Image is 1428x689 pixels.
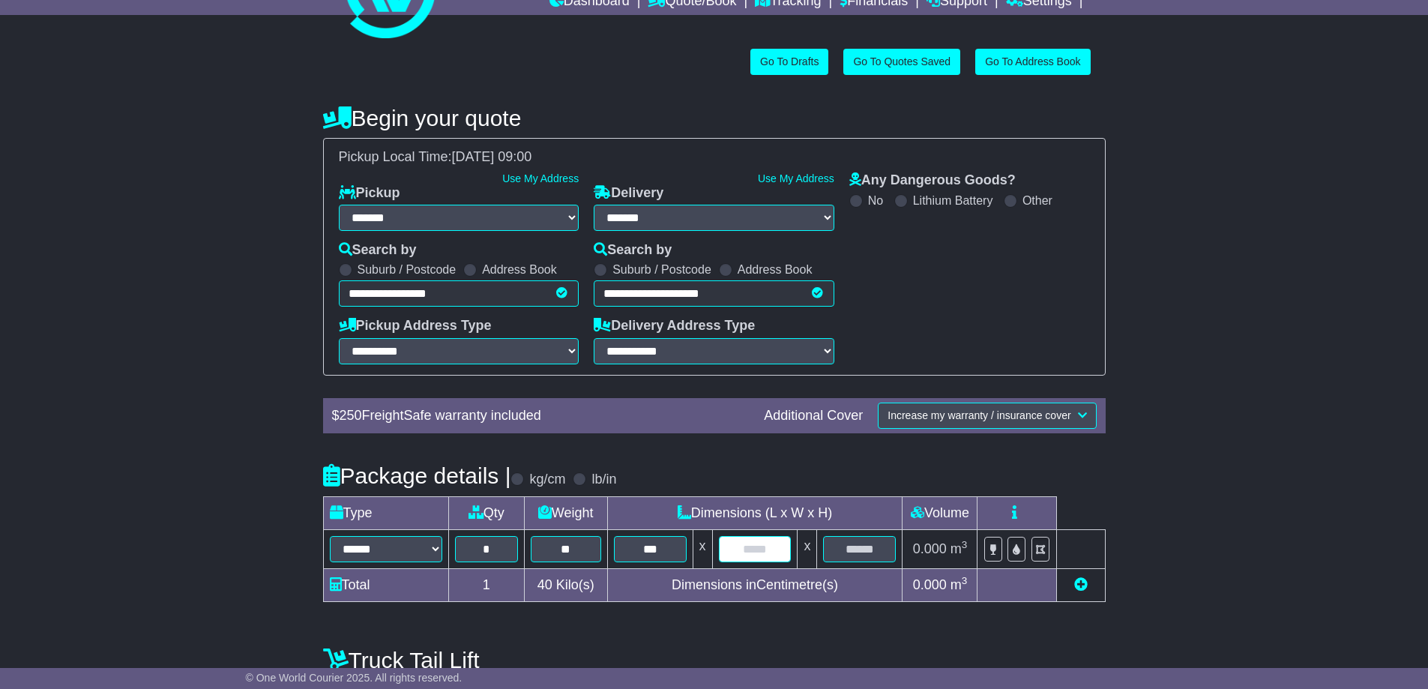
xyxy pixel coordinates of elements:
[1074,577,1088,592] a: Add new item
[482,262,557,277] label: Address Book
[339,185,400,202] label: Pickup
[607,496,903,529] td: Dimensions (L x W x H)
[339,242,417,259] label: Search by
[798,529,817,568] td: x
[323,106,1106,130] h4: Begin your quote
[962,575,968,586] sup: 3
[594,318,755,334] label: Delivery Address Type
[339,318,492,334] label: Pickup Address Type
[448,568,524,601] td: 1
[529,472,565,488] label: kg/cm
[903,496,977,529] td: Volume
[868,193,883,208] label: No
[452,149,532,164] span: [DATE] 09:00
[331,149,1097,166] div: Pickup Local Time:
[323,496,448,529] td: Type
[951,577,968,592] span: m
[962,539,968,550] sup: 3
[975,49,1090,75] a: Go To Address Book
[1022,193,1052,208] label: Other
[325,408,757,424] div: $ FreightSafe warranty included
[323,648,1106,673] h4: Truck Tail Lift
[951,541,968,556] span: m
[612,262,711,277] label: Suburb / Postcode
[738,262,813,277] label: Address Book
[502,172,579,184] a: Use My Address
[594,185,663,202] label: Delivery
[849,172,1016,189] label: Any Dangerous Goods?
[758,172,834,184] a: Use My Address
[246,672,463,684] span: © One World Courier 2025. All rights reserved.
[524,496,607,529] td: Weight
[358,262,457,277] label: Suburb / Postcode
[913,541,947,556] span: 0.000
[591,472,616,488] label: lb/in
[594,242,672,259] label: Search by
[913,193,993,208] label: Lithium Battery
[750,49,828,75] a: Go To Drafts
[323,463,511,488] h4: Package details |
[340,408,362,423] span: 250
[878,403,1096,429] button: Increase my warranty / insurance cover
[524,568,607,601] td: Kilo(s)
[693,529,712,568] td: x
[756,408,870,424] div: Additional Cover
[537,577,552,592] span: 40
[913,577,947,592] span: 0.000
[448,496,524,529] td: Qty
[607,568,903,601] td: Dimensions in Centimetre(s)
[323,568,448,601] td: Total
[888,409,1070,421] span: Increase my warranty / insurance cover
[843,49,960,75] a: Go To Quotes Saved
